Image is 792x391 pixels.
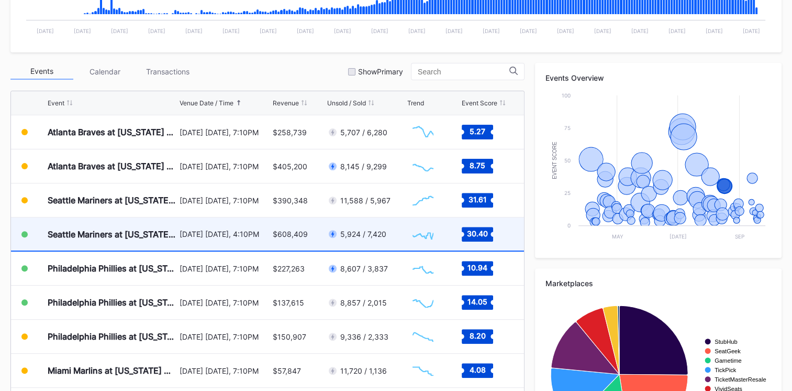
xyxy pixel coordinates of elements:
[273,298,304,307] div: $137,615
[407,289,439,316] svg: Chart title
[418,68,509,76] input: Search
[470,161,485,170] text: 8.75
[180,162,270,171] div: [DATE] [DATE], 7:10PM
[273,230,308,238] div: $608,409
[470,331,486,340] text: 8.20
[48,263,177,274] div: Philadelphia Phillies at [US_STATE] Mets
[407,187,439,213] svg: Chart title
[715,367,737,373] text: TickPick
[340,264,388,273] div: 8,607 / 3,837
[180,230,270,238] div: [DATE] [DATE], 4:10PM
[545,279,771,288] div: Marketplaces
[340,196,391,205] div: 11,588 / 5,967
[715,376,766,383] text: TicketMasterResale
[470,127,485,136] text: 5.27
[545,73,771,82] div: Events Overview
[273,264,305,273] div: $227,263
[407,357,439,384] svg: Chart title
[73,63,136,80] div: Calendar
[407,221,439,247] svg: Chart title
[340,366,387,375] div: 11,720 / 1,136
[407,323,439,350] svg: Chart title
[552,142,557,179] text: Event Score
[136,63,199,80] div: Transactions
[180,264,270,273] div: [DATE] [DATE], 7:10PM
[557,28,574,34] text: [DATE]
[180,366,270,375] div: [DATE] [DATE], 7:10PM
[467,263,487,272] text: 10.94
[564,125,571,131] text: 75
[408,28,426,34] text: [DATE]
[180,298,270,307] div: [DATE] [DATE], 7:10PM
[48,331,177,342] div: Philadelphia Phillies at [US_STATE] Mets
[445,28,463,34] text: [DATE]
[407,255,439,281] svg: Chart title
[10,63,73,80] div: Events
[180,128,270,137] div: [DATE] [DATE], 7:10PM
[273,99,299,107] div: Revenue
[340,298,387,307] div: 8,857 / 2,015
[715,348,741,354] text: SeatGeek
[668,28,686,34] text: [DATE]
[48,365,177,376] div: Miami Marlins at [US_STATE] Mets
[340,162,387,171] div: 8,145 / 9,299
[273,162,307,171] div: $405,200
[407,99,424,107] div: Trend
[48,99,64,107] div: Event
[670,233,687,240] text: [DATE]
[273,366,301,375] div: $57,847
[371,28,388,34] text: [DATE]
[48,297,177,308] div: Philadelphia Phillies at [US_STATE] Mets (SNY Players Pins Featuring [PERSON_NAME], [PERSON_NAME]...
[462,99,497,107] div: Event Score
[180,99,233,107] div: Venue Date / Time
[222,28,240,34] text: [DATE]
[470,365,486,374] text: 4.08
[407,153,439,179] svg: Chart title
[706,28,723,34] text: [DATE]
[594,28,611,34] text: [DATE]
[334,28,351,34] text: [DATE]
[340,230,386,238] div: 5,924 / 7,420
[407,119,439,145] svg: Chart title
[564,157,571,164] text: 50
[715,339,738,345] text: StubHub
[340,128,387,137] div: 5,707 / 6,280
[74,28,91,34] text: [DATE]
[611,233,623,240] text: May
[148,28,165,34] text: [DATE]
[520,28,537,34] text: [DATE]
[180,196,270,205] div: [DATE] [DATE], 7:10PM
[545,90,771,247] svg: Chart title
[48,195,177,205] div: Seattle Mariners at [US_STATE][GEOGRAPHIC_DATA] ([PERSON_NAME][GEOGRAPHIC_DATA] Replica Giveaway/...
[564,190,571,196] text: 25
[180,332,270,341] div: [DATE] [DATE], 7:10PM
[467,297,487,306] text: 14.05
[273,196,308,205] div: $390,348
[273,128,307,137] div: $258,739
[327,99,366,107] div: Unsold / Sold
[562,92,571,99] text: 100
[48,161,177,171] div: Atlanta Braves at [US_STATE] Mets (Player Replica Jersey Giveaway)
[273,332,306,341] div: $150,907
[567,222,571,229] text: 0
[358,67,403,76] div: Show Primary
[48,127,177,137] div: Atlanta Braves at [US_STATE] Mets (Mrs. Met Bobblehead Giveaway)
[297,28,314,34] text: [DATE]
[715,357,742,364] text: Gametime
[185,28,203,34] text: [DATE]
[735,233,744,240] text: Sep
[37,28,54,34] text: [DATE]
[467,229,488,237] text: 30.40
[340,332,388,341] div: 9,336 / 2,333
[260,28,277,34] text: [DATE]
[48,229,177,240] div: Seattle Mariners at [US_STATE] Mets ([PERSON_NAME] Bobblehead Giveaway)
[468,195,487,204] text: 31.61
[111,28,128,34] text: [DATE]
[631,28,649,34] text: [DATE]
[483,28,500,34] text: [DATE]
[743,28,760,34] text: [DATE]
